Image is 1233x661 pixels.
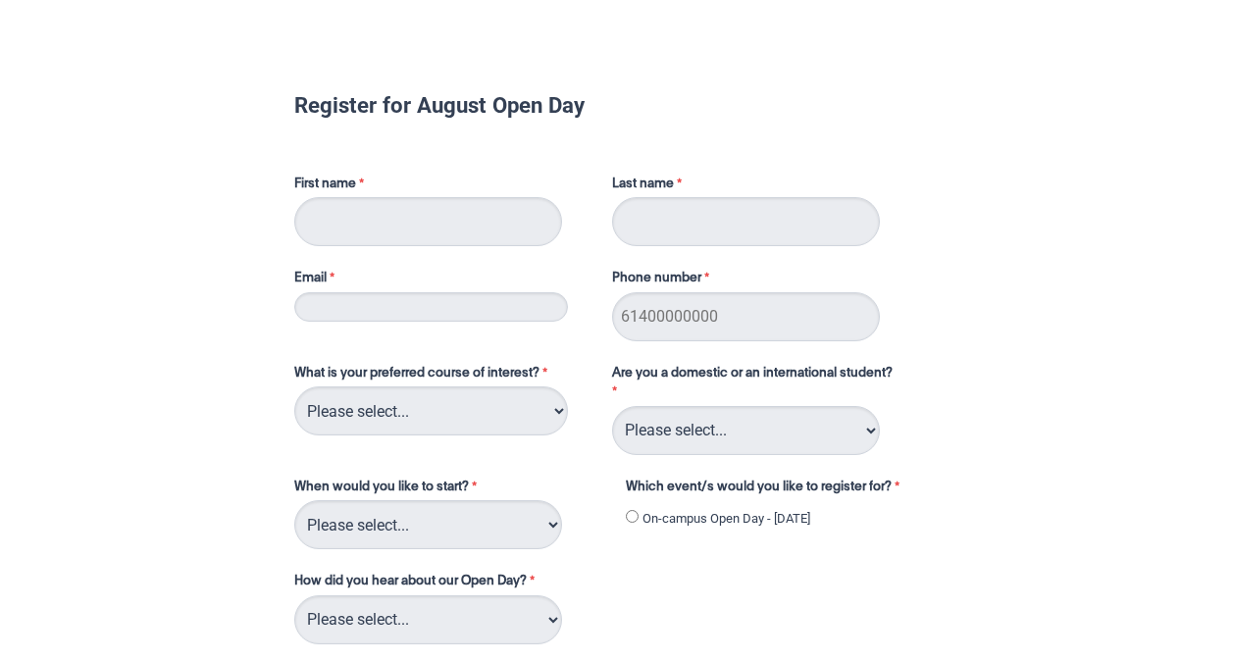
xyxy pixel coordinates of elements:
select: Are you a domestic or an international student? [612,406,880,455]
span: Are you a domestic or an international student? [612,367,893,380]
label: How did you hear about our Open Day? [294,572,539,595]
input: Phone number [612,292,880,341]
label: Last name [612,175,687,198]
label: First name [294,175,592,198]
select: How did you hear about our Open Day? [294,595,562,644]
select: When would you like to start? [294,500,562,549]
label: What is your preferred course of interest? [294,364,592,387]
select: What is your preferred course of interest? [294,386,568,435]
input: First name [294,197,562,246]
label: Phone number [612,269,714,292]
label: Email [294,269,592,292]
label: Which event/s would you like to register for? [626,478,924,501]
label: On-campus Open Day - [DATE] [642,509,810,529]
h1: Register for August Open Day [294,95,940,115]
input: Email [294,292,568,322]
label: When would you like to start? [294,478,606,501]
input: Last name [612,197,880,246]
